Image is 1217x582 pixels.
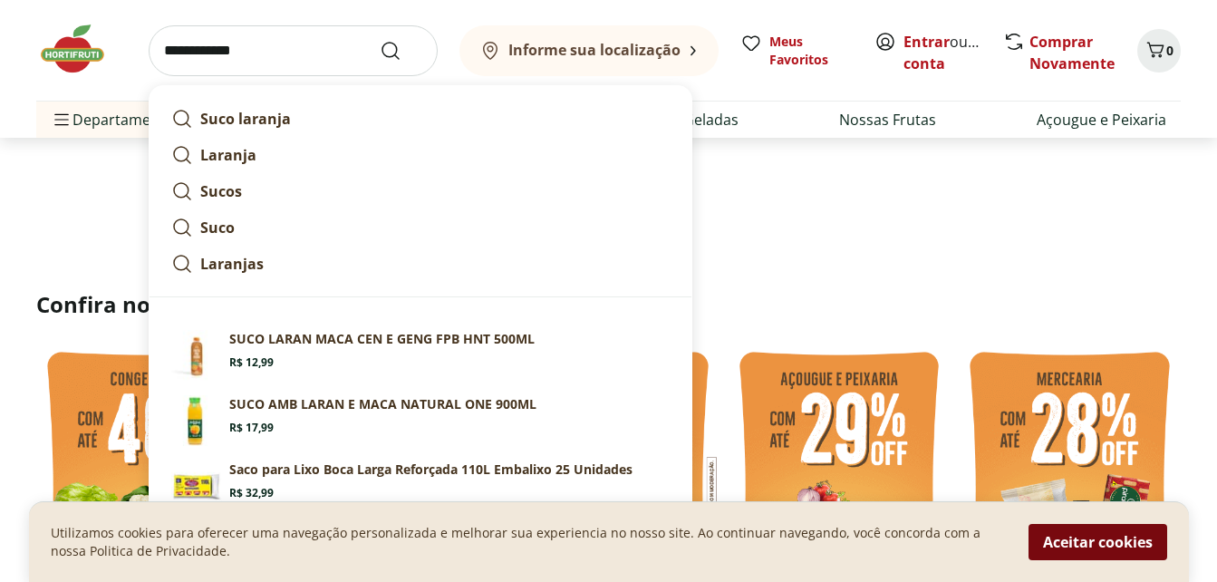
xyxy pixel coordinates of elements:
[459,25,719,76] button: Informe sua localização
[380,40,423,62] button: Submit Search
[769,33,853,69] span: Meus Favoritos
[171,461,222,511] img: Principal
[229,421,274,435] span: R$ 17,99
[1029,32,1115,73] a: Comprar Novamente
[229,330,535,348] p: SUCO LARAN MACA CEN E GENG FPB HNT 500ML
[164,246,677,282] a: Laranjas
[200,181,242,201] strong: Sucos
[164,209,677,246] a: Suco
[51,98,72,141] button: Menu
[164,453,677,519] a: PrincipalSaco para Lixo Boca Larga Reforçada 110L Embalixo 25 UnidadesR$ 32,99
[903,31,984,74] span: ou
[903,32,950,52] a: Entrar
[1137,29,1181,73] button: Carrinho
[164,388,677,453] a: Suco Ambiente Laranja e Maçã Natural One 900mlSUCO AMB LARAN E MACA NATURAL ONE 900MLR$ 17,99
[36,22,127,76] img: Hortifruti
[200,218,235,238] strong: Suco
[171,395,222,446] img: Suco Ambiente Laranja e Maçã Natural One 900ml
[229,395,536,413] p: SUCO AMB LARAN E MACA NATURAL ONE 900ML
[51,524,1007,560] p: Utilizamos cookies para oferecer uma navegação personalizada e melhorar sua experiencia no nosso ...
[508,40,681,60] b: Informe sua localização
[200,254,264,274] strong: Laranjas
[1037,109,1166,131] a: Açougue e Peixaria
[740,33,853,69] a: Meus Favoritos
[1029,524,1167,560] button: Aceitar cookies
[903,32,1003,73] a: Criar conta
[200,109,291,129] strong: Suco laranja
[164,101,677,137] a: Suco laranja
[200,145,256,165] strong: Laranja
[149,25,438,76] input: search
[36,290,1181,319] h2: Confira nossos descontos exclusivos
[1166,42,1174,59] span: 0
[839,109,936,131] a: Nossas Frutas
[229,355,274,370] span: R$ 12,99
[229,461,633,479] p: Saco para Lixo Boca Larga Reforçada 110L Embalixo 25 Unidades
[164,323,677,388] a: Suco Laranja Maçã Cenoura e Gengibre Fruta pra Beber Natural da Terra 500mlSUCO LARAN MACA CEN E ...
[229,486,274,500] span: R$ 32,99
[51,98,181,141] span: Departamentos
[164,137,677,173] a: Laranja
[171,330,222,381] img: Suco Laranja Maçã Cenoura e Gengibre Fruta pra Beber Natural da Terra 500ml
[164,173,677,209] a: Sucos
